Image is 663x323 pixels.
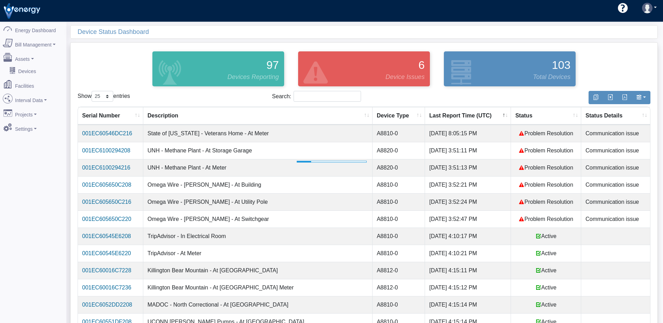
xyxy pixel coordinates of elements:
[552,57,570,73] span: 103
[373,107,425,125] th: Device Type: activate to sort column ascending
[143,125,373,142] td: State of [US_STATE] - Veterans Home - At Meter
[589,91,603,104] button: Copy to clipboard
[373,262,425,279] td: A8812-0
[373,228,425,245] td: A8810-0
[143,245,373,262] td: TripAdvisor - At Meter
[373,176,425,193] td: A8810-0
[511,142,581,159] td: Problem Resolution
[373,245,425,262] td: A8810-0
[385,72,425,82] span: Device Issues
[418,57,425,73] span: 6
[78,91,130,102] label: Show entries
[373,296,425,313] td: A8810-0
[511,279,581,296] td: Active
[511,228,581,245] td: Active
[143,228,373,245] td: TripAdvisor - In Electrical Room
[581,176,650,193] td: Communication issue
[425,176,511,193] td: [DATE] 3:52:21 PM
[143,262,373,279] td: Killington Bear Mountain - At [GEOGRAPHIC_DATA]
[373,210,425,228] td: A8810-0
[266,57,279,73] span: 97
[425,125,511,142] td: [DATE] 8:05:15 PM
[78,107,143,125] th: Serial Number: activate to sort column ascending
[425,296,511,313] td: [DATE] 4:15:14 PM
[437,50,583,88] div: Devices configured and active in the system.
[373,159,425,176] td: A8820-0
[425,142,511,159] td: [DATE] 3:51:11 PM
[533,72,570,82] span: Total Devices
[143,279,373,296] td: Killington Bear Mountain - At [GEOGRAPHIC_DATA] Meter
[581,159,650,176] td: Communication issue
[425,107,511,125] th: Last Report Time (UTC): activate to sort column descending
[92,91,113,102] select: Showentries
[145,50,291,88] div: Devices that are actively reporting data.
[272,91,361,102] label: Search:
[511,159,581,176] td: Problem Resolution
[425,159,511,176] td: [DATE] 3:51:13 PM
[425,262,511,279] td: [DATE] 4:15:11 PM
[294,91,361,102] input: Search:
[82,302,132,308] a: 001EC6052DD2208
[373,279,425,296] td: A8812-0
[291,50,437,88] div: Devices that are active and configured but are in an error state.
[425,210,511,228] td: [DATE] 3:52:47 PM
[143,296,373,313] td: MADOC - North Correctional - At [GEOGRAPHIC_DATA]
[228,72,279,82] span: Devices Reporting
[373,125,425,142] td: A8810-0
[82,182,131,188] a: 001EC605650C208
[581,125,650,142] td: Communication issue
[373,193,425,210] td: A8810-0
[82,233,131,239] a: 001EC60545E6208
[511,176,581,193] td: Problem Resolution
[642,3,653,13] img: user-3.svg
[143,107,373,125] th: Description: activate to sort column ascending
[603,91,618,104] button: Export to Excel
[511,210,581,228] td: Problem Resolution
[511,193,581,210] td: Problem Resolution
[425,245,511,262] td: [DATE] 4:10:21 PM
[511,296,581,313] td: Active
[581,193,650,210] td: Communication issue
[82,216,131,222] a: 001EC605650C220
[511,125,581,142] td: Problem Resolution
[82,130,132,136] a: 001EC60546DC216
[82,148,130,153] a: 001EC6100294208
[581,142,650,159] td: Communication issue
[82,165,130,171] a: 001EC6100294216
[82,250,131,256] a: 001EC60545E6220
[143,142,373,159] td: UNH - Methane Plant - At Storage Garage
[617,91,632,104] button: Generate PDF
[82,267,131,273] a: 001EC60016C7228
[82,285,131,290] a: 001EC60016C7236
[632,91,650,104] button: Show/Hide Columns
[425,193,511,210] td: [DATE] 3:52:24 PM
[511,245,581,262] td: Active
[373,142,425,159] td: A8820-0
[143,159,373,176] td: UNH - Methane Plant - At Meter
[511,262,581,279] td: Active
[511,107,581,125] th: Status: activate to sort column ascending
[143,193,373,210] td: Omega Wire - [PERSON_NAME] - At Utility Pole
[143,210,373,228] td: Omega Wire - [PERSON_NAME] - At Switchgear
[442,51,577,86] a: 103 Total Devices
[425,228,511,245] td: [DATE] 4:10:17 PM
[581,107,650,125] th: Status Details: activate to sort column ascending
[143,176,373,193] td: Omega Wire - [PERSON_NAME] - At Building
[82,199,131,205] a: 001EC605650C216
[78,26,657,38] div: Device Status Dashboard
[581,210,650,228] td: Communication issue
[425,279,511,296] td: [DATE] 4:15:12 PM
